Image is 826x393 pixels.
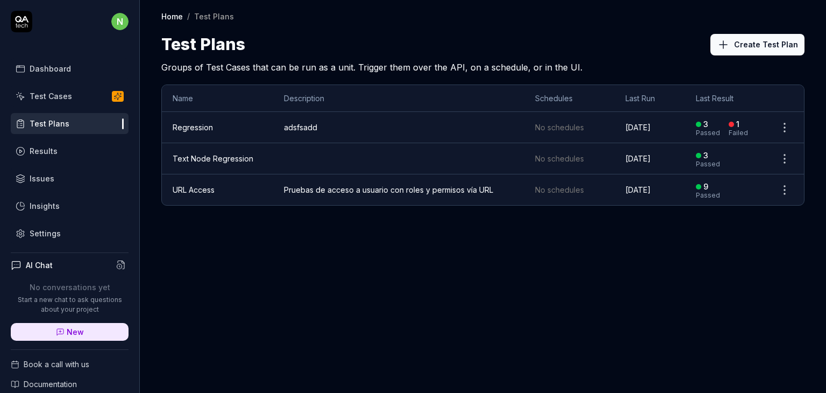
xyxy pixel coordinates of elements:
a: Test Plans [11,113,129,134]
p: No conversations yet [11,282,129,293]
p: Start a new chat to ask questions about your project [11,295,129,314]
a: Settings [11,223,129,244]
time: [DATE] [625,123,651,132]
div: 1 [736,120,739,129]
a: Issues [11,168,129,189]
span: No schedules [535,153,584,164]
a: New [11,323,129,341]
span: New [67,326,84,338]
div: Settings [30,228,61,239]
a: Documentation [11,378,129,390]
button: n [111,11,129,32]
h2: Groups of Test Cases that can be run as a unit. Trigger them over the API, on a schedule, or in t... [161,57,804,74]
h4: AI Chat [26,259,53,271]
a: Results [11,141,129,162]
span: Documentation [24,378,77,390]
h1: Test Plans [161,32,245,57]
div: Dashboard [30,63,71,74]
th: Schedules [524,85,615,112]
div: Issues [30,173,54,184]
div: / [187,11,190,22]
a: Regression [173,123,213,132]
a: Test Cases [11,86,129,107]
a: Book a call with us [11,359,129,370]
th: Last Result [685,85,765,112]
a: Insights [11,195,129,216]
th: Last Run [615,85,685,112]
time: [DATE] [625,154,651,163]
div: 9 [703,182,708,192]
div: Test Plans [30,118,69,129]
span: Pruebas de acceso a usuario con roles y permisos vía URL [284,184,514,195]
span: adsfsadd [284,122,514,133]
div: Passed [696,192,720,199]
div: Results [30,145,58,157]
th: Name [162,85,273,112]
div: Failed [729,130,748,136]
a: Dashboard [11,58,129,79]
button: Create Test Plan [710,34,804,55]
th: Description [273,85,524,112]
a: URL Access [173,185,215,194]
div: Test Plans [194,11,234,22]
div: Passed [696,130,720,136]
span: n [111,13,129,30]
div: Passed [696,161,720,167]
span: Book a call with us [24,359,89,370]
a: Home [161,11,183,22]
a: Text Node Regression [173,154,253,163]
span: No schedules [535,184,584,195]
div: 3 [703,151,708,160]
time: [DATE] [625,185,651,194]
div: Test Cases [30,90,72,102]
span: No schedules [535,122,584,133]
div: 3 [703,120,708,129]
div: Insights [30,200,60,212]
